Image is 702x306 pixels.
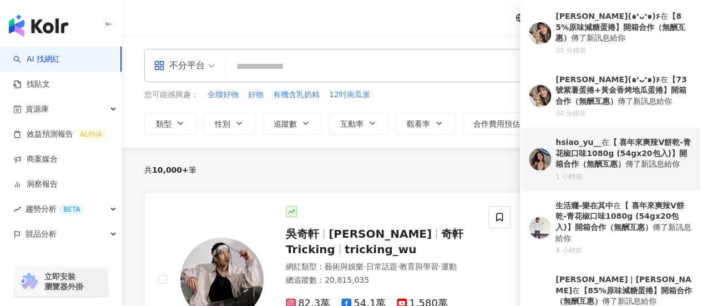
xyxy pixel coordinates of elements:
div: BETA [59,204,84,215]
span: 運動 [441,262,456,271]
img: KOL Avatar [529,22,551,44]
span: 立即安裝 瀏覽器外掛 [44,272,83,292]
button: 觀看率 [395,112,455,134]
b: 【73號紫薯蛋捲+黃金香烤地瓜蛋捲】開箱合作（無酬互惠） [555,75,686,106]
b: hsiao_yu__ [555,138,601,147]
span: 合作費用預估 [473,119,520,128]
a: 洞察報告 [13,179,58,190]
button: 好物 [248,89,264,101]
span: 競品分析 [26,222,57,247]
a: 商案媒合 [13,154,58,165]
span: · [438,262,441,271]
img: KOL Avatar [529,217,551,239]
span: [PERSON_NAME] [329,227,432,240]
img: KOL Avatar [529,85,551,107]
div: 1 小時前 [555,172,693,182]
b: [PERSON_NAME]｜[PERSON_NAME] [555,275,691,295]
span: · [363,262,366,271]
button: 12吋南瓜派 [329,89,371,101]
span: 趨勢分析 [26,197,84,222]
img: logo [9,14,68,37]
span: 您可能感興趣： [144,89,199,101]
a: searchAI 找網紅 [13,54,60,65]
div: 在 傳了新訊息給你 [555,137,693,170]
span: 10,000+ [152,165,189,174]
div: 不分平台 [154,57,205,74]
button: 合作費用預估 [462,112,545,134]
a: chrome extension立即安裝 瀏覽器外掛 [14,267,108,297]
div: 總追蹤數 ： 20,815,035 [286,275,475,286]
b: [PERSON_NAME](๑❛ᴗ❛๑)۶ [555,75,660,84]
span: 12吋南瓜派 [329,89,370,101]
span: 吳奇軒 [286,227,319,240]
span: 有機含乳奶精 [273,89,320,101]
span: 好物 [248,89,264,101]
b: 【85%原味減糖蛋捲】開箱合作（無酬互惠） [555,286,691,306]
b: 生活癮-樂在其中 [555,201,613,210]
span: 追蹤數 [274,119,297,128]
span: 資源庫 [26,97,49,122]
span: appstore [154,60,165,71]
div: 30 分鐘前 [555,109,693,118]
div: 共 筆 [144,165,196,174]
div: 在 傳了新訊息給你 [555,11,693,44]
button: 追蹤數 [262,112,322,134]
img: KOL Avatar [529,148,551,170]
div: 4 小時前 [555,246,693,255]
b: 【 喜年來爽辣V餅乾-青花椒口味1080g (54gx20包入)】開箱合作（無酬互惠） [555,201,684,232]
button: 性別 [203,112,255,134]
b: 【85%原味減糖蛋捲】開箱合作（無酬互惠） [555,12,685,42]
span: 性別 [215,119,230,128]
a: 找貼文 [13,79,50,90]
span: 教育與學習 [400,262,438,271]
span: 互動率 [340,119,363,128]
span: 奇軒Tricking [286,227,463,256]
div: 在 傳了新訊息給你 [555,74,693,107]
span: 全聯好物 [208,89,239,101]
img: chrome extension [18,273,39,290]
div: 網紅類型 ： [286,262,475,273]
div: 在 傳了新訊息給你 [555,200,693,244]
b: 【 喜年來爽辣V餅乾-青花椒口味1080g (54gx20包入)】開箱合作（無酬互惠） [555,138,691,168]
span: tricking_wu [345,243,417,256]
button: 全聯好物 [207,89,239,101]
span: 藝術與娛樂 [325,262,363,271]
span: · [397,262,399,271]
span: rise [13,205,21,213]
button: 類型 [144,112,196,134]
button: 有機含乳奶精 [272,89,320,101]
b: [PERSON_NAME](๑❛ᴗ❛๑)۶ [555,12,660,21]
button: 互動率 [329,112,388,134]
div: 30 分鐘前 [555,46,693,56]
span: 類型 [156,119,171,128]
a: 效益預測報告ALPHA [13,129,106,140]
span: 觀看率 [407,119,430,128]
span: 日常話題 [366,262,397,271]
